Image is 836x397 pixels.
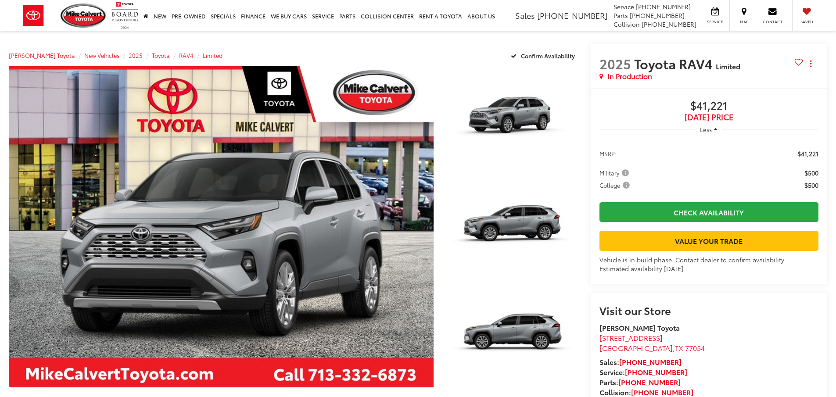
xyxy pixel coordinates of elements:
span: $500 [804,181,818,190]
span: Limited [716,61,740,71]
span: MSRP: [599,149,617,158]
span: [PHONE_NUMBER] [537,10,607,21]
button: Actions [803,56,818,71]
a: [STREET_ADDRESS] [GEOGRAPHIC_DATA],TX 77054 [599,333,705,353]
strong: Sales: [599,357,682,367]
span: Less [700,125,712,133]
span: Sales [515,10,535,21]
span: [PHONE_NUMBER] [630,11,685,20]
span: [DATE] PRICE [599,113,818,122]
img: 2025 Toyota RAV4 Limited [441,65,583,171]
span: In Production [607,71,652,81]
a: Expand Photo 3 [443,284,582,388]
span: Parts [614,11,628,20]
span: College [599,181,631,190]
span: 2025 [599,54,631,73]
span: dropdown dots [810,60,811,67]
a: [PHONE_NUMBER] [625,367,687,377]
h2: Visit our Store [599,304,818,316]
strong: [PERSON_NAME] Toyota [599,322,680,333]
img: 2025 Toyota RAV4 Limited [441,283,583,389]
a: 2025 [129,51,143,59]
button: Military [599,168,632,177]
a: [PHONE_NUMBER] [619,357,682,367]
button: College [599,181,633,190]
span: Contact [763,19,782,25]
span: $41,221 [599,100,818,113]
span: Map [734,19,753,25]
img: Mike Calvert Toyota [61,4,107,28]
button: Less [696,122,722,137]
span: Confirm Availability [521,52,575,60]
a: [PHONE_NUMBER] [631,387,693,397]
span: TX [675,343,683,353]
a: Expand Photo 2 [443,175,582,279]
span: Service [614,2,634,11]
a: RAV4 [179,51,194,59]
span: [PHONE_NUMBER] [636,2,691,11]
span: Military [599,168,631,177]
strong: Collision: [599,387,693,397]
span: [STREET_ADDRESS] [599,333,663,343]
a: Check Availability [599,202,818,222]
span: Service [705,19,725,25]
strong: Parts: [599,377,681,387]
a: [PERSON_NAME] Toyota [9,51,75,59]
a: New Vehicles [84,51,119,59]
button: Confirm Availability [506,48,582,63]
span: [PHONE_NUMBER] [642,20,696,29]
span: , [599,343,705,353]
a: Limited [203,51,222,59]
strong: Service: [599,367,687,377]
span: Toyota RAV4 [634,54,716,73]
span: $500 [804,168,818,177]
img: 2025 Toyota RAV4 Limited [441,174,583,280]
span: Collision [614,20,640,29]
a: Value Your Trade [599,231,818,250]
div: Vehicle is in build phase. Contact dealer to confirm availability. Estimated availability [DATE] [599,255,818,273]
span: 77054 [685,343,705,353]
a: Expand Photo 1 [443,66,582,170]
a: [PHONE_NUMBER] [618,377,681,387]
span: $41,221 [797,149,818,158]
a: Expand Photo 0 [9,66,434,387]
a: Toyota [152,51,170,59]
span: Saved [797,19,816,25]
img: 2025 Toyota RAV4 Limited [4,64,438,389]
span: [GEOGRAPHIC_DATA] [599,343,673,353]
